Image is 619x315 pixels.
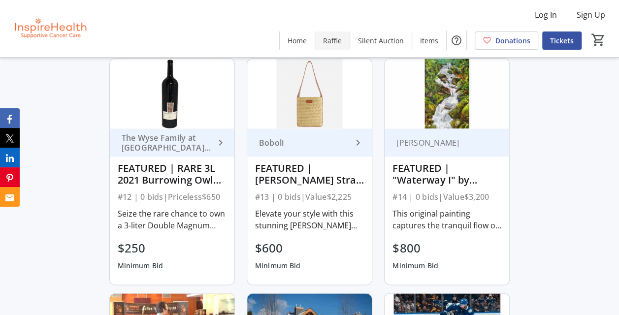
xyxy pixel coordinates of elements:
[110,59,234,128] img: FEATURED | RARE 3L 2021 Burrowing Owl Malbec | Priceless
[118,239,163,257] div: $250
[118,257,163,275] div: Minimum Bid
[288,35,307,46] span: Home
[392,162,501,186] div: FEATURED | "Waterway I" by [PERSON_NAME]
[358,35,404,46] span: Silent Auction
[255,257,301,275] div: Minimum Bid
[255,162,364,186] div: FEATURED | [PERSON_NAME] Straw & Leather Handbag | Boboli Retail Group
[350,31,412,50] a: Silent Auction
[385,59,509,128] img: FEATURED | "Waterway I" by Warren Goodman
[420,35,438,46] span: Items
[577,9,605,21] span: Sign Up
[495,35,530,46] span: Donations
[118,208,227,231] div: Seize the rare chance to own a 3-liter Double Magnum bottle of Burrowing Owl Estate Winery’s 2021...
[247,59,372,128] img: FEATURED | Giambattista Valli Straw & Leather Handbag | Boboli Retail Group
[392,239,438,257] div: $800
[118,162,227,186] div: FEATURED | RARE 3L 2021 Burrowing Owl Malbec | Priceless
[352,137,364,149] mat-icon: keyboard_arrow_right
[255,239,301,257] div: $600
[392,138,489,148] div: [PERSON_NAME]
[550,35,574,46] span: Tickets
[392,257,438,275] div: Minimum Bid
[110,128,234,157] a: The Wyse Family at [GEOGRAPHIC_DATA] Owl Estate Winery
[255,208,364,231] div: Elevate your style with this stunning [PERSON_NAME] designer handbag, blending timeless elegance ...
[315,31,350,50] a: Raffle
[475,31,538,50] a: Donations
[215,137,227,149] mat-icon: keyboard_arrow_right
[255,138,352,148] div: Boboli
[247,128,372,157] a: Boboli
[392,190,501,204] div: #14 | 0 bids | Value $3,200
[535,9,557,21] span: Log In
[118,190,227,204] div: #12 | 0 bids | Priceless $650
[412,31,446,50] a: Items
[280,31,315,50] a: Home
[589,31,607,49] button: Cart
[255,190,364,204] div: #13 | 0 bids | Value $2,225
[118,133,215,153] div: The Wyse Family at [GEOGRAPHIC_DATA] Owl Estate Winery
[447,31,466,50] button: Help
[569,7,613,23] button: Sign Up
[6,4,94,53] img: InspireHealth Supportive Cancer Care's Logo
[527,7,565,23] button: Log In
[323,35,342,46] span: Raffle
[392,208,501,231] div: This original painting captures the tranquil flow of a mountain stream as it winds through a lush...
[542,31,582,50] a: Tickets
